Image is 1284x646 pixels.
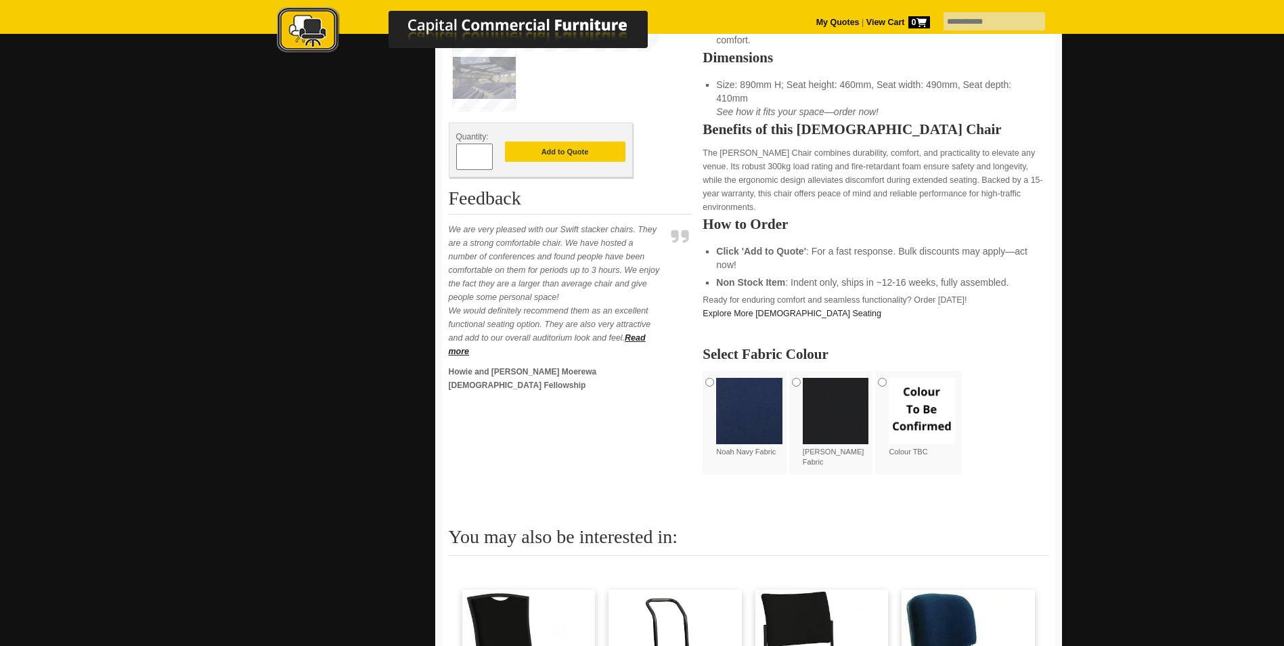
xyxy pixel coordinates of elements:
label: [PERSON_NAME] Fabric [803,378,869,468]
label: Colour TBC [889,378,955,457]
em: See how it fits your space—order now! [716,106,879,117]
p: The [PERSON_NAME] Chair combines durability, comfort, and practicality to elevate any venue. Its ... [703,146,1048,214]
h2: Dimensions [703,51,1048,64]
strong: View Cart [866,18,930,27]
li: Size: 890mm H; Seat height: 460mm, Seat width: 490mm, Seat depth: 410mm [716,78,1034,119]
strong: Click 'Add to Quote' [716,246,806,257]
span: Quantity: [456,132,489,142]
p: We are very pleased with our Swift stacker chairs. They are a strong comfortable chair. We have h... [449,223,665,358]
strong: Non Stock Item [716,277,785,288]
label: Noah Navy Fabric [716,378,782,457]
span: 0 [908,16,930,28]
h2: How to Order [703,217,1048,231]
a: Explore More [DEMOGRAPHIC_DATA] Seating [703,309,881,318]
img: Colour TBC [889,378,955,444]
p: Howie and [PERSON_NAME] Moerewa [DEMOGRAPHIC_DATA] Fellowship [449,365,665,392]
a: View Cart0 [864,18,929,27]
h2: Select Fabric Colour [703,347,1048,361]
a: Capital Commercial Furniture Logo [240,7,713,60]
img: Noah Navy Fabric [716,378,782,444]
h2: Feedback [449,188,692,215]
a: My Quotes [816,18,860,27]
li: : Indent only, ships in ~12-16 weeks, fully assembled. [716,276,1034,289]
button: Add to Quote [505,142,625,162]
p: Ready for enduring comfort and seamless functionality? Order [DATE]! [703,293,1048,320]
h2: You may also be interested in: [449,527,1048,556]
h2: Benefits of this [DEMOGRAPHIC_DATA] Chair [703,123,1048,136]
img: Capital Commercial Furniture Logo [240,7,713,56]
img: Noah Black Fabric [803,378,869,444]
a: Read more [449,333,646,356]
li: : For a fast response. Bulk discounts may apply—act now! [716,244,1034,272]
